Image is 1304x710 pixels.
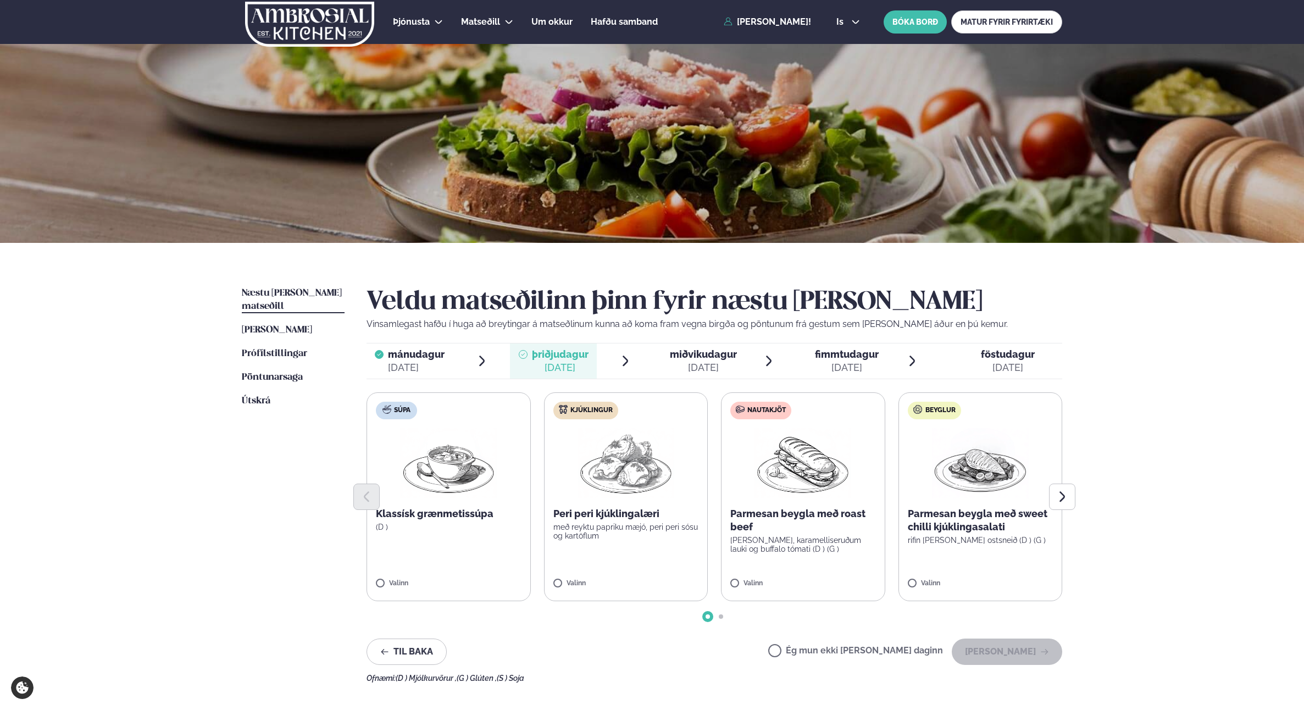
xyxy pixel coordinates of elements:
[531,15,573,29] a: Um okkur
[393,15,430,29] a: Þjónusta
[461,15,500,29] a: Matseðill
[531,16,573,27] span: Um okkur
[884,10,947,34] button: BÓKA BORÐ
[951,10,1062,34] a: MATUR FYRIR FYRIRTÆKI
[591,16,658,27] span: Hafðu samband
[925,406,956,415] span: Beyglur
[670,348,737,360] span: miðvikudagur
[932,428,1029,498] img: Chicken-breast.png
[242,287,345,313] a: Næstu [PERSON_NAME] matseðill
[388,361,445,374] div: [DATE]
[913,405,923,414] img: bagle-new-16px.svg
[367,318,1062,331] p: Vinsamlegast hafðu í huga að breytingar á matseðlinum kunna að koma fram vegna birgða og pöntunum...
[367,287,1062,318] h2: Veldu matseðilinn þinn fyrir næstu [PERSON_NAME]
[244,2,375,47] img: logo
[754,428,851,498] img: Panini.png
[382,405,391,414] img: soup.svg
[719,614,723,619] span: Go to slide 2
[400,428,497,498] img: Soup.png
[730,507,876,534] p: Parmesan beygla með roast beef
[242,325,312,335] span: [PERSON_NAME]
[396,674,457,683] span: (D ) Mjólkurvörur ,
[730,536,876,553] p: [PERSON_NAME], karamelliseruðum lauki og buffalo tómati (D ) (G )
[747,406,786,415] span: Nautakjöt
[815,361,879,374] div: [DATE]
[376,523,521,531] p: (D )
[242,395,270,408] a: Útskrá
[532,348,589,360] span: þriðjudagur
[393,16,430,27] span: Þjónusta
[815,348,879,360] span: fimmtudagur
[353,484,380,510] button: Previous slide
[242,347,307,360] a: Prófílstillingar
[836,18,847,26] span: is
[388,348,445,360] span: mánudagur
[553,507,699,520] p: Peri peri kjúklingalæri
[570,406,613,415] span: Kjúklingur
[952,639,1062,665] button: [PERSON_NAME]
[376,507,521,520] p: Klassísk grænmetissúpa
[457,674,497,683] span: (G ) Glúten ,
[908,507,1053,534] p: Parmesan beygla með sweet chilli kjúklingasalati
[559,405,568,414] img: chicken.svg
[670,361,737,374] div: [DATE]
[242,396,270,406] span: Útskrá
[724,17,811,27] a: [PERSON_NAME]!
[367,639,447,665] button: Til baka
[242,349,307,358] span: Prófílstillingar
[578,428,674,498] img: Chicken-thighs.png
[497,674,524,683] span: (S ) Soja
[553,523,699,540] p: með reyktu papriku mæjó, peri peri sósu og kartöflum
[908,536,1053,545] p: rifin [PERSON_NAME] ostsneið (D ) (G )
[242,373,303,382] span: Pöntunarsaga
[11,676,34,699] a: Cookie settings
[242,324,312,337] a: [PERSON_NAME]
[706,614,710,619] span: Go to slide 1
[736,405,745,414] img: beef.svg
[461,16,500,27] span: Matseðill
[532,361,589,374] div: [DATE]
[242,289,342,311] span: Næstu [PERSON_NAME] matseðill
[367,674,1062,683] div: Ofnæmi:
[394,406,410,415] span: Súpa
[242,371,303,384] a: Pöntunarsaga
[1049,484,1075,510] button: Next slide
[981,348,1035,360] span: föstudagur
[981,361,1035,374] div: [DATE]
[591,15,658,29] a: Hafðu samband
[828,18,869,26] button: is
